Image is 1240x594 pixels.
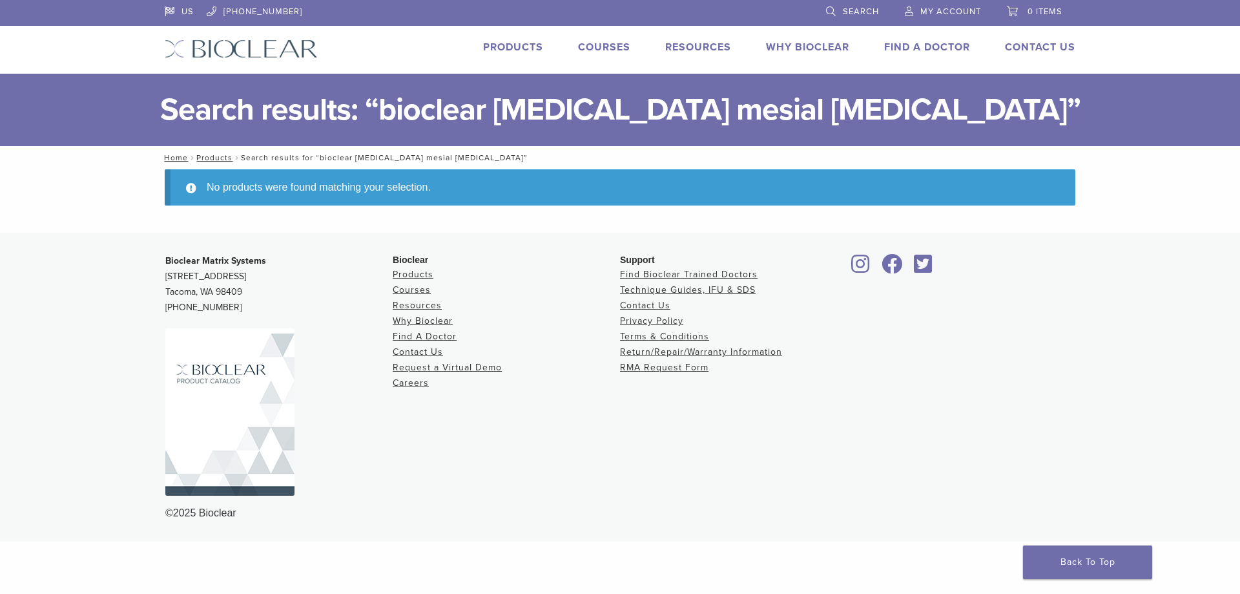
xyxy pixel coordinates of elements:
[165,253,393,315] p: [STREET_ADDRESS] Tacoma, WA 98409 [PHONE_NUMBER]
[393,377,429,388] a: Careers
[620,255,655,265] span: Support
[165,255,266,266] strong: Bioclear Matrix Systems
[165,328,294,496] img: Bioclear
[1028,6,1062,17] span: 0 items
[1005,41,1075,54] a: Contact Us
[483,41,543,54] a: Products
[620,331,709,342] a: Terms & Conditions
[909,262,936,275] a: Bioclear
[196,153,232,162] a: Products
[155,146,1085,169] nav: Search results for “bioclear [MEDICAL_DATA] mesial [MEDICAL_DATA]”
[578,41,630,54] a: Courses
[232,154,241,161] span: /
[620,362,708,373] a: RMA Request Form
[393,300,442,311] a: Resources
[393,331,457,342] a: Find A Doctor
[620,284,756,295] a: Technique Guides, IFU & SDS
[620,300,670,311] a: Contact Us
[165,505,1075,521] div: ©2025 Bioclear
[766,41,849,54] a: Why Bioclear
[393,269,433,280] a: Products
[393,284,431,295] a: Courses
[665,41,731,54] a: Resources
[877,262,907,275] a: Bioclear
[393,362,502,373] a: Request a Virtual Demo
[160,153,188,162] a: Home
[847,262,874,275] a: Bioclear
[884,41,970,54] a: Find A Doctor
[188,154,196,161] span: /
[165,39,318,58] img: Bioclear
[165,169,1075,206] div: No products were found matching your selection.
[393,315,453,326] a: Why Bioclear
[620,315,683,326] a: Privacy Policy
[843,6,879,17] span: Search
[620,269,758,280] a: Find Bioclear Trained Doctors
[393,346,443,357] a: Contact Us
[920,6,981,17] span: My Account
[620,346,782,357] a: Return/Repair/Warranty Information
[393,255,428,265] span: Bioclear
[1023,546,1152,579] a: Back To Top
